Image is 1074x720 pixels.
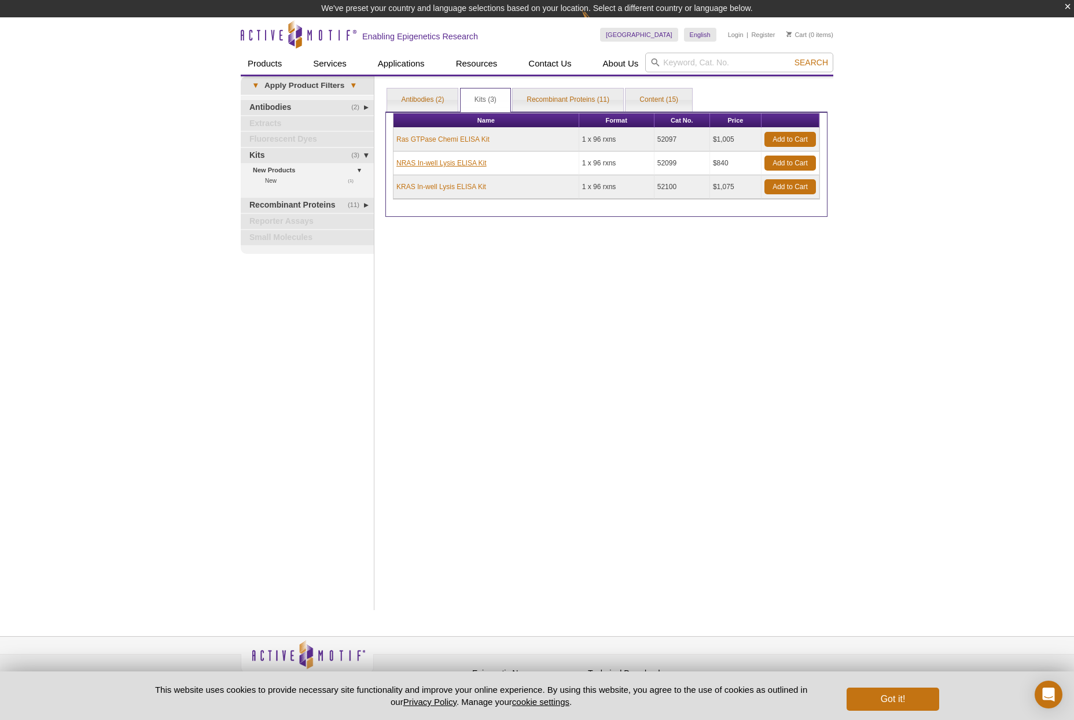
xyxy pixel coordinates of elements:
[579,113,654,128] th: Format
[786,28,833,42] li: (0 items)
[265,176,360,186] a: (1)New
[579,128,654,152] td: 1 x 96 rxns
[241,53,289,75] a: Products
[241,132,374,147] a: Fluorescent Dyes
[396,182,486,192] a: KRAS In-well Lysis ELISA Kit
[600,28,678,42] a: [GEOGRAPHIC_DATA]
[582,9,612,36] img: Change Here
[348,198,366,213] span: (11)
[241,148,374,163] a: (3)Kits
[241,214,374,229] a: Reporter Assays
[1035,681,1062,708] div: Open Intercom Messenger
[579,152,654,175] td: 1 x 96 rxns
[241,76,374,95] a: ▾Apply Product Filters▾
[786,31,792,37] img: Your Cart
[710,152,762,175] td: $840
[764,132,816,147] a: Add to Cart
[306,53,354,75] a: Services
[449,53,505,75] a: Resources
[461,88,510,112] a: Kits (3)
[710,175,762,199] td: $1,075
[579,175,654,199] td: 1 x 96 rxns
[393,113,579,128] th: Name
[348,176,360,186] span: (1)
[847,688,939,711] button: Got it!
[728,31,744,39] a: Login
[380,667,425,684] a: Privacy Policy
[241,198,374,213] a: (11)Recombinant Proteins
[403,697,457,707] a: Privacy Policy
[387,88,458,112] a: Antibodies (2)
[684,28,716,42] a: English
[521,53,578,75] a: Contact Us
[710,128,762,152] td: $1,005
[241,100,374,115] a: (2)Antibodies
[654,175,710,199] td: 52100
[241,116,374,131] a: Extracts
[512,697,569,707] button: cookie settings
[791,57,832,68] button: Search
[764,156,816,171] a: Add to Cart
[241,230,374,245] a: Small Molecules
[654,128,710,152] td: 52097
[253,164,367,176] a: New Products
[351,100,366,115] span: (2)
[795,58,828,67] span: Search
[396,158,487,168] a: NRAS In-well Lysis ELISA Kit
[654,152,710,175] td: 52099
[645,53,833,72] input: Keyword, Cat. No.
[344,80,362,91] span: ▾
[472,669,582,678] h4: Epigenetic News
[746,28,748,42] li: |
[371,53,432,75] a: Applications
[396,134,490,145] a: Ras GTPase Chemi ELISA Kit
[626,88,692,112] a: Content (15)
[751,31,775,39] a: Register
[786,31,807,39] a: Cart
[654,113,710,128] th: Cat No.
[710,113,762,128] th: Price
[704,657,790,682] table: Click to Verify - This site chose Symantec SSL for secure e-commerce and confidential communicati...
[135,684,827,708] p: This website uses cookies to provide necessary site functionality and improve your online experie...
[596,53,646,75] a: About Us
[588,669,698,678] h4: Technical Downloads
[362,31,478,42] h2: Enabling Epigenetics Research
[513,88,623,112] a: Recombinant Proteins (11)
[351,148,366,163] span: (3)
[764,179,816,194] a: Add to Cart
[247,80,264,91] span: ▾
[241,637,374,684] img: Active Motif,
